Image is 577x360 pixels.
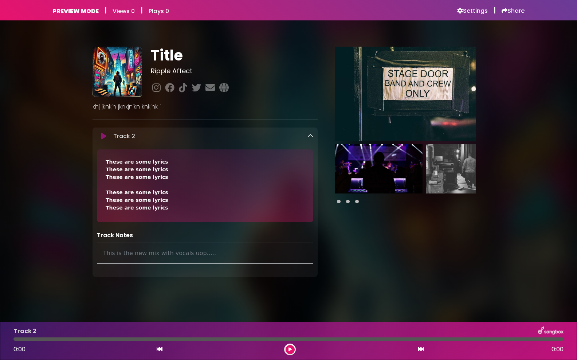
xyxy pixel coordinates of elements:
p: Track 2 [113,132,135,141]
h5: | [141,6,143,15]
div: This is the new mix with vocals uop..... [97,243,313,264]
img: Main Media [335,47,476,141]
img: gfZzK1IvRlicQu4YiwdZ [335,144,423,193]
p: Track Notes [97,231,313,240]
h6: PREVIEW MODE [52,8,99,15]
h1: Title [151,47,317,64]
h5: | [105,6,107,15]
h5: | [494,6,496,15]
a: Share [502,7,525,15]
img: RvkVTBIGROOXQZq6fJu9 [426,144,514,193]
h6: Plays 0 [149,8,169,15]
img: GBEpfmbgQnq3jJgVLchO [93,47,142,96]
h6: Views 0 [113,8,135,15]
p: khj jknkjn jknkjnjkn knkjnk j [93,102,318,111]
h3: Ripple Affect [151,67,317,75]
div: These are some lyrics These are some lyrics These are some lyrics These are some lyrics These are... [106,158,305,212]
a: Settings [457,7,488,15]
